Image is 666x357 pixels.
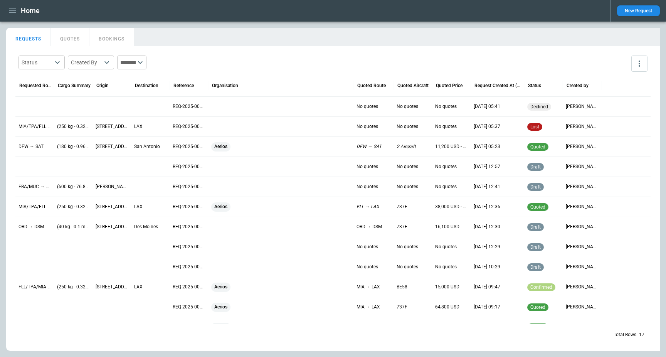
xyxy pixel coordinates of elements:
[173,304,205,310] p: REQ-2025-000007
[173,163,205,170] p: REQ-2025-000014
[397,244,418,250] p: No quotes
[566,244,598,250] p: Myles Cummins
[357,224,382,230] p: ORD → DSM
[474,284,500,290] p: 09/24/2025 09:47
[566,304,598,310] p: Myles Cummins
[57,123,89,130] p: (250 kg - 0.32 m³) Automotive
[529,305,547,310] span: quoted
[639,332,644,338] p: 17
[18,143,44,150] p: DFW → SAT
[18,284,51,290] p: FLL/TPA/MIA → LAX
[357,264,378,270] p: No quotes
[474,184,500,190] p: 09/24/2025 12:41
[631,56,647,72] button: more
[397,304,407,310] p: 737F
[57,224,89,230] p: (40 kg - 0.1 m³) Pharmaceutical / Medical
[528,83,541,88] div: Status
[211,197,230,217] span: Aerios
[566,143,598,150] p: Myles Cummins
[529,124,541,130] span: lost
[96,123,128,130] p: 2100 NW 42nd Ave, Miami, FL 33142, United States
[357,103,378,110] p: No quotes
[57,184,89,190] p: (600 kg - 76.8 m³)
[435,143,468,150] p: 11,200 USD - 31,800 USD
[566,224,598,230] p: Myles Cummins
[96,284,128,290] p: 2100 NW 42nd Ave, Miami, FL 33142, United States
[357,284,380,290] p: MIA → LAX
[6,28,51,46] button: REQUESTS
[566,163,598,170] p: Myles Cummins
[529,224,542,230] span: draft
[529,285,554,290] span: confirmed
[397,83,429,88] div: Quoted Aircraft
[134,143,160,150] p: San Antonio
[566,103,598,110] p: Myles Cummins
[567,83,589,88] div: Created by
[96,143,128,150] p: 4200 International Pkwy, Dallas, TX
[397,123,418,130] p: No quotes
[134,123,143,130] p: LAX
[357,184,378,190] p: No quotes
[212,83,238,88] div: Organisation
[397,204,407,210] p: 737F
[18,184,51,190] p: FRA/MUC → MCO/MIA
[566,184,598,190] p: Myles Cummins
[566,264,598,270] p: Simon Watson
[474,123,500,130] p: 09/25/2025 05:37
[435,123,457,130] p: No quotes
[435,304,459,310] p: 64,800 USD
[134,284,143,290] p: LAX
[89,28,134,46] button: BOOKINGS
[527,123,542,131] div: Price not competitive
[173,284,205,290] p: REQ-2025-000008
[357,143,382,150] p: DFW → SAT
[19,83,52,88] div: Requested Route
[474,244,500,250] p: 09/24/2025 12:29
[211,277,230,297] span: Aerios
[57,284,89,290] p: (250 kg - 0.32 m³) Automotive
[529,204,547,210] span: quoted
[211,297,230,317] span: Aerios
[96,224,128,230] p: 3500 S Cicero Ave, Chicago, IL
[529,164,542,170] span: draft
[211,137,230,157] span: Aerios
[435,284,459,290] p: 15,000 USD
[566,284,598,290] p: Myles Cummins
[435,163,457,170] p: No quotes
[96,184,128,190] p: Evert van de Beekstraat 202, 1118 CP Schiphol, Netherlands
[173,204,205,210] p: REQ-2025-000012
[529,264,542,270] span: draft
[173,103,205,110] p: REQ-2025-000017
[474,103,500,110] p: 09/25/2025 05:41
[529,104,550,109] span: declined
[173,123,205,130] p: REQ-2025-000016
[474,204,500,210] p: 09/24/2025 12:36
[436,83,462,88] div: Quoted Price
[173,83,194,88] div: Reference
[58,83,91,88] div: Cargo Summary
[435,224,459,230] p: 16,100 USD
[397,163,418,170] p: No quotes
[96,204,128,210] p: 2100 NW 42nd Ave, Miami, FL 33142, United States
[357,204,379,210] p: FLL → LAX
[173,143,205,150] p: REQ-2025-000015
[397,284,407,290] p: BE58
[474,224,500,230] p: 09/24/2025 12:30
[22,59,52,66] div: Status
[474,83,522,88] div: Request Created At (UTC-04:00)
[397,103,418,110] p: No quotes
[57,143,89,150] p: (180 kg - 0.96 m³) Electronics
[357,304,380,310] p: MIA → LAX
[435,264,457,270] p: No quotes
[527,103,551,111] div: No a/c availability
[135,83,158,88] div: Destination
[435,184,457,190] p: No quotes
[357,244,378,250] p: No quotes
[357,163,378,170] p: No quotes
[18,123,51,130] p: MIA/TPA/FLL → LAX
[566,123,598,130] p: Myles Cummins
[397,184,418,190] p: No quotes
[435,103,457,110] p: No quotes
[173,244,205,250] p: REQ-2025-000010
[474,143,500,150] p: 09/25/2025 05:23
